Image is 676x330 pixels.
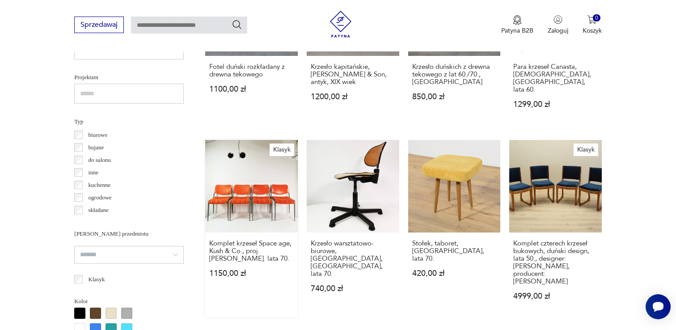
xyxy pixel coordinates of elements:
[593,14,600,22] div: 0
[513,15,522,25] img: Ikona medalu
[89,205,109,215] p: składane
[209,85,294,93] p: 1100,00 zł
[89,218,105,228] p: taboret
[587,15,596,24] img: Ikona koszyka
[412,240,497,262] h3: Stołek, taboret, [GEOGRAPHIC_DATA], lata 70.
[513,63,598,93] h3: Para krzeseł Canasta, [DEMOGRAPHIC_DATA], [GEOGRAPHIC_DATA], lata 60.
[412,63,497,86] h3: Krzesło duńskich z drewna tekowego z lat 60./70., [GEOGRAPHIC_DATA]
[327,11,354,38] img: Patyna - sklep z meblami i dekoracjami vintage
[89,275,105,284] p: Klasyk
[311,285,395,292] p: 740,00 zł
[232,19,242,30] button: Szukaj
[513,240,598,285] h3: Komplet czterech krzeseł bukowych, duński design, lata 50., designer: [PERSON_NAME], producent: [...
[89,155,111,165] p: do salonu
[311,63,395,86] h3: Krzesło kapitańskie, [PERSON_NAME] & Son, antyk, XIX wiek
[74,296,184,306] p: Kolor
[74,117,184,127] p: Typ
[89,180,111,190] p: kuchenne
[509,140,602,317] a: KlasykKomplet czterech krzeseł bukowych, duński design, lata 50., designer: Holger Jacobsen, prod...
[205,140,298,317] a: KlasykKomplet krzeseł Space age, Kush & Co., proj. Prof. Hans Ell. lata 70.Komplet krzeseł Space ...
[209,240,294,262] h3: Komplet krzeseł Space age, Kush & Co., proj. [PERSON_NAME]. lata 70.
[307,140,399,317] a: Krzesło warsztatowo- biurowe, Sedus, Niemcy, lata 70.Krzesło warsztatowo- biurowe, [GEOGRAPHIC_DA...
[501,26,533,35] p: Patyna B2B
[209,63,294,78] h3: Fotel duński rozkładany z drewna tekowego
[501,15,533,35] a: Ikona medaluPatyna B2B
[553,15,562,24] img: Ikonka użytkownika
[408,140,501,317] a: Stołek, taboret, Polska, lata 70.Stołek, taboret, [GEOGRAPHIC_DATA], lata 70.420,00 zł
[646,294,671,319] iframe: Smartsupp widget button
[74,72,184,82] p: Projektant
[89,143,104,152] p: bujane
[412,270,497,277] p: 420,00 zł
[89,130,108,140] p: biurowe
[74,229,184,239] p: [PERSON_NAME] przedmiotu
[548,15,568,35] button: Zaloguj
[513,292,598,300] p: 4999,00 zł
[209,270,294,277] p: 1150,00 zł
[513,101,598,108] p: 1299,00 zł
[74,22,124,29] a: Sprzedawaj
[89,168,98,178] p: inne
[89,193,112,203] p: ogrodowe
[583,26,602,35] p: Koszyk
[501,15,533,35] button: Patyna B2B
[311,240,395,278] h3: Krzesło warsztatowo- biurowe, [GEOGRAPHIC_DATA], [GEOGRAPHIC_DATA], lata 70.
[583,15,602,35] button: 0Koszyk
[74,17,124,33] button: Sprzedawaj
[412,93,497,101] p: 850,00 zł
[548,26,568,35] p: Zaloguj
[311,93,395,101] p: 1200,00 zł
